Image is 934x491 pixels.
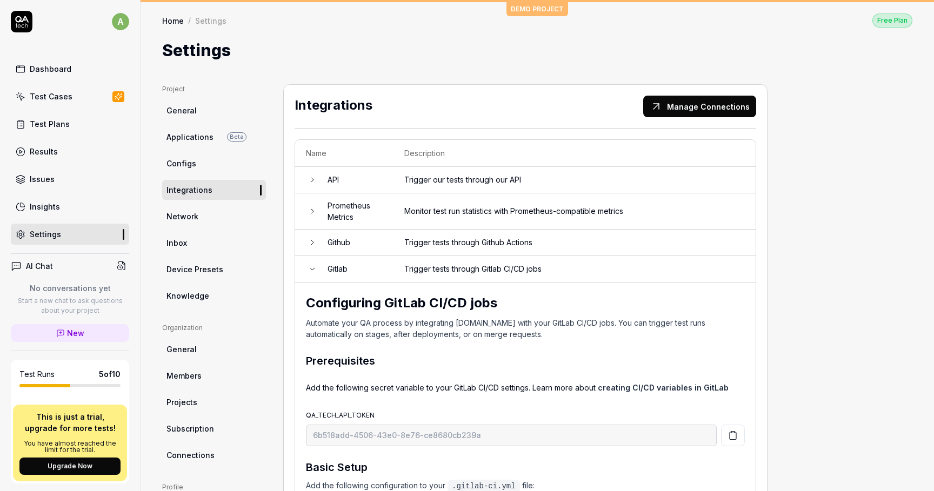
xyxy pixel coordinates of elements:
[30,63,71,75] div: Dashboard
[11,86,129,107] a: Test Cases
[227,132,246,142] span: Beta
[162,233,266,253] a: Inbox
[317,256,393,283] td: Gitlab
[166,211,198,222] span: Network
[166,158,196,169] span: Configs
[598,383,729,392] a: creating CI/CD variables in GitLab
[11,283,129,294] p: No conversations yet
[306,382,745,393] p: Add the following secret variable to your GitLab CI/CD settings. Learn more about
[30,118,70,130] div: Test Plans
[112,11,129,32] button: a
[30,228,61,240] div: Settings
[721,425,745,446] button: Copy
[99,368,121,380] span: 5 of 10
[393,167,756,193] td: Trigger our tests through our API
[317,193,393,230] td: Prometheus Metrics
[30,173,55,185] div: Issues
[162,366,266,386] a: Members
[162,419,266,439] a: Subscription
[306,317,745,340] p: Automate your QA process by integrating [DOMAIN_NAME] with your GitLab CI/CD jobs. You can trigge...
[162,15,184,26] a: Home
[393,256,756,283] td: Trigger tests through Gitlab CI/CD jobs
[162,259,266,279] a: Device Presets
[162,286,266,306] a: Knowledge
[166,264,223,275] span: Device Presets
[393,230,756,256] td: Trigger tests through Github Actions
[166,184,212,196] span: Integrations
[306,459,745,475] h3: Basic Setup
[26,260,53,272] h4: AI Chat
[67,327,84,339] span: New
[11,196,129,217] a: Insights
[19,440,121,453] p: You have almost reached the limit for the trial.
[393,193,756,230] td: Monitor test run statistics with Prometheus-compatible metrics
[11,141,129,162] a: Results
[11,224,129,245] a: Settings
[162,392,266,412] a: Projects
[162,127,266,147] a: ApplicationsBeta
[11,324,129,342] a: New
[162,38,231,63] h1: Settings
[166,396,197,408] span: Projects
[306,411,375,419] label: QA_TECH_API_TOKEN
[306,344,745,378] h3: Prerequisites
[166,423,214,434] span: Subscription
[11,169,129,190] a: Issues
[19,411,121,434] p: This is just a trial, upgrade for more tests!
[166,290,209,301] span: Knowledge
[11,58,129,79] a: Dashboard
[643,96,756,117] button: Manage Connections
[162,323,266,333] div: Organization
[162,153,266,173] a: Configs
[393,140,756,167] th: Description
[317,167,393,193] td: API
[162,100,266,120] a: General
[166,131,214,143] span: Applications
[195,15,226,26] div: Settings
[162,84,266,94] div: Project
[30,201,60,212] div: Insights
[295,96,639,117] h2: Integrations
[872,14,912,28] div: Free Plan
[188,15,191,26] div: /
[112,13,129,30] span: a
[19,458,121,475] button: Upgrade Now
[166,105,197,116] span: General
[162,339,266,359] a: General
[30,146,58,157] div: Results
[295,140,393,167] th: Name
[30,91,72,102] div: Test Cases
[306,293,745,313] h2: Configuring GitLab CI/CD jobs
[162,180,266,200] a: Integrations
[317,230,393,256] td: Github
[11,113,129,134] a: Test Plans
[162,206,266,226] a: Network
[162,445,266,465] a: Connections
[166,449,215,461] span: Connections
[19,369,55,379] h5: Test Runs
[166,237,187,248] span: Inbox
[11,296,129,315] p: Start a new chat to ask questions about your project
[166,344,197,355] span: General
[872,13,912,28] button: Free Plan
[166,370,202,381] span: Members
